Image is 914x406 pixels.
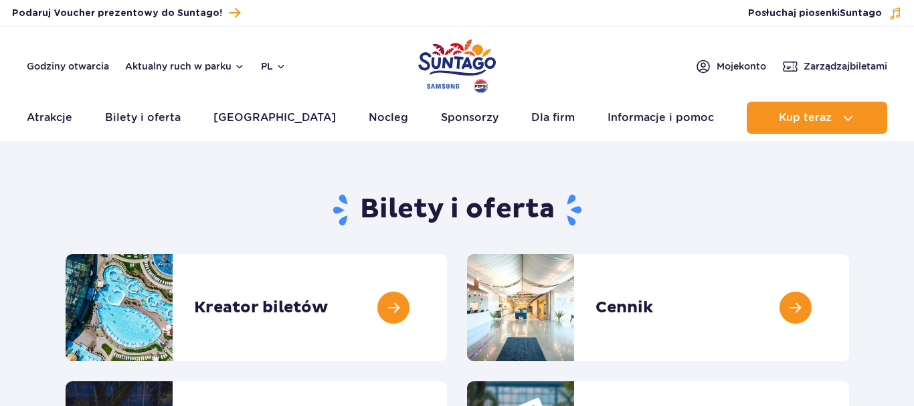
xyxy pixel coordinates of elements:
[66,193,849,227] h1: Bilety i oferta
[840,9,882,18] span: Suntago
[441,102,498,134] a: Sponsorzy
[12,4,240,22] a: Podaruj Voucher prezentowy do Suntago!
[779,112,832,124] span: Kup teraz
[369,102,408,134] a: Nocleg
[531,102,575,134] a: Dla firm
[418,33,496,95] a: Park of Poland
[748,7,882,20] span: Posłuchaj piosenki
[804,60,887,73] span: Zarządzaj biletami
[12,7,222,20] span: Podaruj Voucher prezentowy do Suntago!
[213,102,336,134] a: [GEOGRAPHIC_DATA]
[695,58,766,74] a: Mojekonto
[261,60,286,73] button: pl
[748,7,902,20] button: Posłuchaj piosenkiSuntago
[125,61,245,72] button: Aktualny ruch w parku
[717,60,766,73] span: Moje konto
[782,58,887,74] a: Zarządzajbiletami
[608,102,714,134] a: Informacje i pomoc
[105,102,181,134] a: Bilety i oferta
[747,102,887,134] button: Kup teraz
[27,102,72,134] a: Atrakcje
[27,60,109,73] a: Godziny otwarcia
